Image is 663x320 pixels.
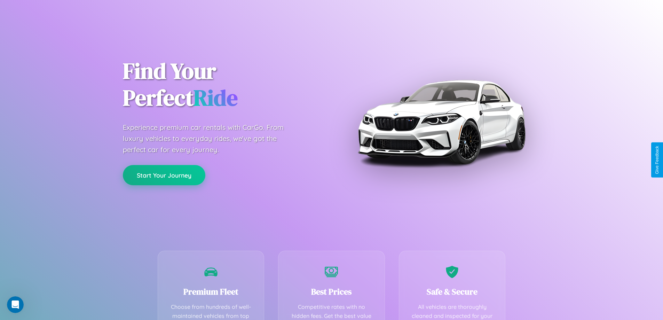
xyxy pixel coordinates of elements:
button: Start Your Journey [123,165,205,185]
iframe: Intercom live chat [7,296,24,313]
h3: Premium Fleet [168,286,254,297]
h3: Safe & Secure [410,286,495,297]
h3: Best Prices [289,286,374,297]
h1: Find Your Perfect [123,58,321,111]
img: Premium BMW car rental vehicle [354,35,528,209]
p: Experience premium car rentals with CarGo. From luxury vehicles to everyday rides, we've got the ... [123,122,297,155]
div: Give Feedback [655,146,660,174]
span: Ride [194,83,238,113]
